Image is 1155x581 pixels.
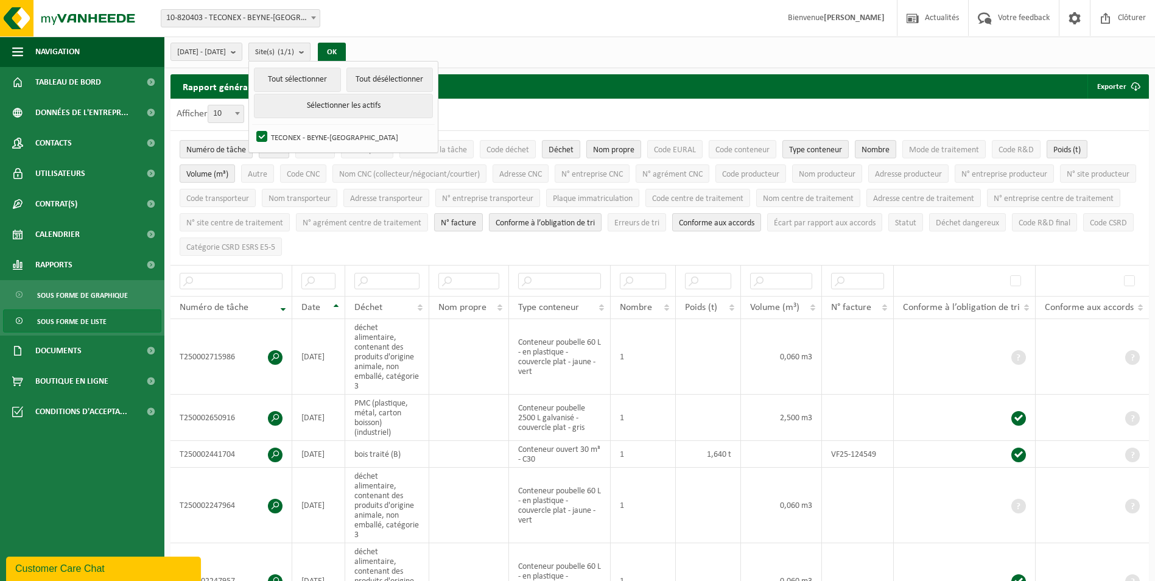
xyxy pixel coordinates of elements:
td: déchet alimentaire, contenant des produits d'origine animale, non emballé, catégorie 3 [345,319,430,395]
span: N° entreprise producteur [961,170,1047,179]
button: Code centre de traitementCode centre de traitement: Activate to sort [645,189,750,207]
label: TECONEX - BEYNE-[GEOGRAPHIC_DATA] [254,128,433,146]
span: Boutique en ligne [35,366,108,396]
span: Erreurs de tri [614,219,659,228]
button: Code R&D finalCode R&amp;D final: Activate to sort [1012,213,1077,231]
button: Tout désélectionner [346,68,434,92]
button: Nom centre de traitementNom centre de traitement: Activate to sort [756,189,860,207]
span: Statut [895,219,916,228]
span: Code CNC [287,170,320,179]
span: Adresse transporteur [350,194,423,203]
span: Nom propre [438,303,486,312]
button: N° factureN° facture: Activate to sort [434,213,483,231]
span: Adresse CNC [499,170,542,179]
span: Nom centre de traitement [763,194,854,203]
span: Code EURAL [654,146,696,155]
td: Conteneur poubelle 60 L - en plastique - couvercle plat - jaune - vert [509,468,611,543]
span: Déchet dangereux [936,219,999,228]
button: NombreNombre: Activate to sort [855,140,896,158]
span: Type conteneur [518,303,579,312]
span: Tableau de bord [35,67,101,97]
span: Calendrier [35,219,80,250]
span: Volume (m³) [186,170,228,179]
span: Site(s) [255,43,294,62]
span: Contrat(s) [35,189,77,219]
button: AutreAutre: Activate to sort [241,164,274,183]
span: N° agrément centre de traitement [303,219,421,228]
span: N° facture [441,219,476,228]
button: Nom CNC (collecteur/négociant/courtier)Nom CNC (collecteur/négociant/courtier): Activate to sort [332,164,486,183]
span: Utilisateurs [35,158,85,189]
span: Autre [248,170,267,179]
span: Date [301,303,320,312]
a: Sous forme de graphique [3,283,161,306]
span: Catégorie CSRD ESRS E5-5 [186,243,275,252]
button: N° entreprise centre de traitementN° entreprise centre de traitement: Activate to sort [987,189,1120,207]
span: Code producteur [722,170,779,179]
td: PMC (plastique, métal, carton boisson) (industriel) [345,395,430,441]
span: Nom CNC (collecteur/négociant/courtier) [339,170,480,179]
span: Navigation [35,37,80,67]
span: Poids (t) [1053,146,1081,155]
button: Code R&DCode R&amp;D: Activate to sort [992,140,1041,158]
button: N° site centre de traitementN° site centre de traitement: Activate to sort [180,213,290,231]
span: Nombre [620,303,652,312]
td: T250002650916 [170,395,292,441]
span: Sous forme de graphique [37,284,128,307]
span: Données de l'entrepr... [35,97,128,128]
button: Code EURALCode EURAL: Activate to sort [647,140,703,158]
button: Code conteneurCode conteneur: Activate to sort [709,140,776,158]
span: N° site centre de traitement [186,219,283,228]
button: Exporter [1087,74,1148,99]
td: 0,060 m3 [741,468,821,543]
button: N° agrément CNCN° agrément CNC: Activate to sort [636,164,709,183]
td: T250002715986 [170,319,292,395]
button: Erreurs de triErreurs de tri: Activate to sort [608,213,666,231]
td: 2,500 m3 [741,395,821,441]
label: Afficher éléments [177,109,287,119]
td: T250002247964 [170,468,292,543]
button: Nom producteurNom producteur: Activate to sort [792,164,862,183]
td: 0,060 m3 [741,319,821,395]
span: Numéro de tâche [186,146,246,155]
span: Nom transporteur [269,194,331,203]
span: Conforme à l’obligation de tri [903,303,1020,312]
button: Code déchetCode déchet: Activate to sort [480,140,536,158]
button: Conforme à l’obligation de tri : Activate to sort [489,213,602,231]
span: Plaque immatriculation [553,194,633,203]
span: Code R&D final [1019,219,1070,228]
span: Numéro de tâche [180,303,248,312]
button: Mode de traitementMode de traitement: Activate to sort [902,140,986,158]
button: Poids (t)Poids (t): Activate to sort [1047,140,1087,158]
td: 1 [611,441,676,468]
span: Rapports [35,250,72,280]
span: Nom propre [593,146,634,155]
span: Adresse centre de traitement [873,194,974,203]
button: Adresse transporteurAdresse transporteur: Activate to sort [343,189,429,207]
span: Volume (m³) [750,303,799,312]
span: Documents [35,336,82,366]
button: N° entreprise transporteurN° entreprise transporteur: Activate to sort [435,189,540,207]
button: Site(s)(1/1) [248,43,311,61]
button: OK [318,43,346,62]
span: Code transporteur [186,194,249,203]
button: Tout sélectionner [254,68,341,92]
button: Adresse CNCAdresse CNC: Activate to sort [493,164,549,183]
td: T250002441704 [170,441,292,468]
span: [DATE] - [DATE] [177,43,226,62]
span: Code CSRD [1090,219,1127,228]
span: Conforme à l’obligation de tri [496,219,595,228]
span: N° entreprise transporteur [442,194,533,203]
span: Conforme aux accords [679,219,754,228]
span: Mode de traitement [909,146,979,155]
button: Numéro de tâcheNuméro de tâche: Activate to remove sorting [180,140,253,158]
td: 1 [611,395,676,441]
span: Déchet [354,303,382,312]
button: Plaque immatriculationPlaque immatriculation: Activate to sort [546,189,639,207]
td: VF25-124549 [822,441,894,468]
button: Nom propreNom propre: Activate to sort [586,140,641,158]
a: Sous forme de liste [3,309,161,333]
span: N° entreprise centre de traitement [994,194,1114,203]
span: Adresse producteur [875,170,942,179]
span: Déchet [549,146,574,155]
